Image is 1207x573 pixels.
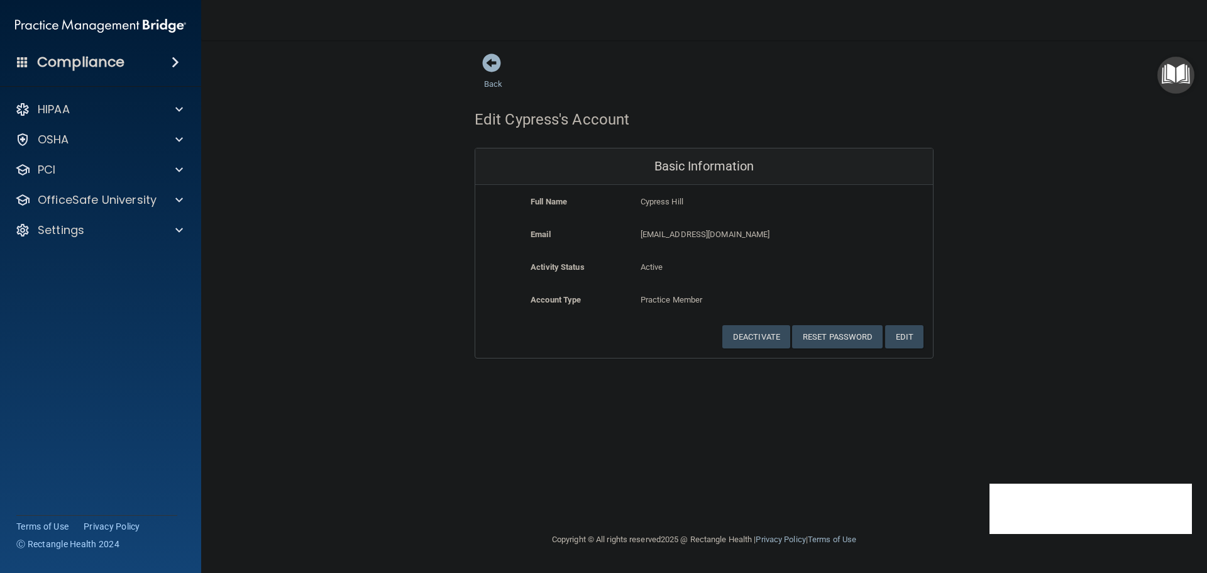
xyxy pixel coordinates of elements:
iframe: Drift Widget Chat Controller [989,484,1192,534]
a: Privacy Policy [84,520,140,533]
button: Deactivate [722,325,790,348]
p: Active [641,260,768,275]
img: PMB logo [15,13,186,38]
b: Activity Status [531,262,585,272]
b: Email [531,230,551,239]
p: HIPAA [38,102,70,117]
p: OfficeSafe University [38,192,157,208]
b: Full Name [531,197,567,206]
button: Edit [885,325,923,348]
a: Settings [15,223,183,238]
button: Open Resource Center [1157,57,1194,94]
div: Copyright © All rights reserved 2025 @ Rectangle Health | | [475,520,934,560]
div: Basic Information [475,148,933,185]
a: OfficeSafe University [15,192,183,208]
p: Cypress Hill [641,194,841,209]
a: Privacy Policy [756,535,805,544]
b: Account Type [531,295,581,304]
button: Reset Password [792,325,883,348]
a: Back [484,64,502,89]
a: Terms of Use [16,520,69,533]
a: OSHA [15,132,183,147]
h4: Compliance [37,53,124,71]
p: OSHA [38,132,69,147]
a: Terms of Use [808,535,856,544]
p: [EMAIL_ADDRESS][DOMAIN_NAME] [641,227,841,242]
p: PCI [38,162,55,177]
p: Practice Member [641,292,768,308]
span: Ⓒ Rectangle Health 2024 [16,538,119,550]
h4: Edit Cypress's Account [475,111,629,128]
p: Settings [38,223,84,238]
a: HIPAA [15,102,183,117]
a: PCI [15,162,183,177]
